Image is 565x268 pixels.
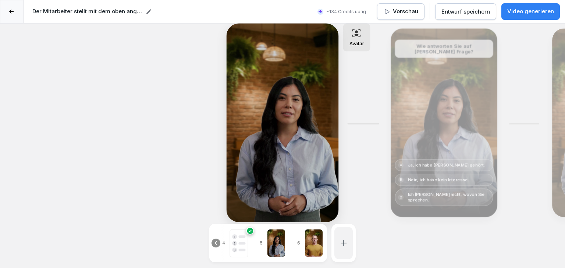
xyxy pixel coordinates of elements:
button: Vorschau [377,3,424,20]
button: Video generieren [501,3,560,20]
p: Ja, ich habe [PERSON_NAME] gehört. [408,163,485,168]
div: B [398,177,404,182]
p: 6 [295,240,302,246]
div: C [398,195,404,200]
h2: Der Mitarbeiter stellt mit dem oben angegebenen Satz die Kantine vor [32,7,143,16]
p: Nein, ich habe kein Interesse. [408,177,469,182]
p: Vorschau [393,7,418,16]
div: Entwurf speichern [441,8,490,16]
button: Entwurf speichern [435,3,496,20]
p: Ich [PERSON_NAME] nicht, wovon Sie sprechen. [408,192,490,203]
p: Video generieren [507,7,554,16]
p: ~134 Credits übrig [326,8,366,15]
div: A [398,163,404,168]
p: 5 [257,240,265,246]
p: Avatar [349,40,364,46]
